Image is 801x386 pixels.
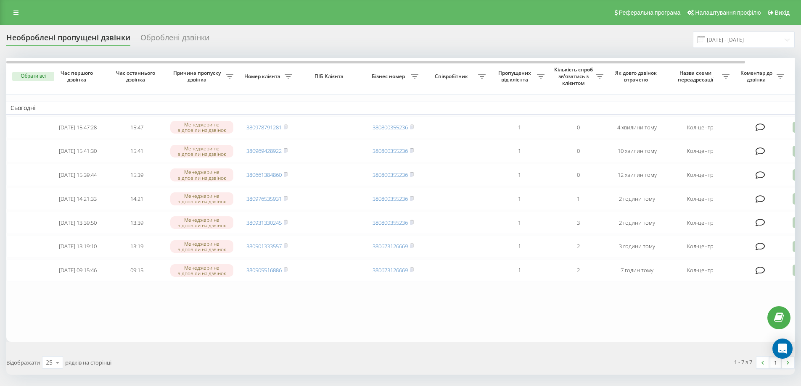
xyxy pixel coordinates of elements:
[666,164,734,186] td: Кол-центр
[140,33,209,46] div: Оброблені дзвінки
[490,188,549,210] td: 1
[608,212,666,234] td: 2 години тому
[107,164,166,186] td: 15:39
[48,212,107,234] td: [DATE] 13:39:50
[48,188,107,210] td: [DATE] 14:21:33
[246,242,282,250] a: 380501333557
[490,259,549,281] td: 1
[614,70,660,83] span: Як довго дзвінок втрачено
[368,73,411,80] span: Бізнес номер
[549,188,608,210] td: 1
[666,212,734,234] td: Кол-центр
[48,236,107,258] td: [DATE] 13:19:10
[246,195,282,202] a: 380976535931
[46,358,53,367] div: 25
[373,266,408,274] a: 380673126669
[246,147,282,155] a: 380969428922
[246,123,282,131] a: 380978791281
[608,188,666,210] td: 2 години тому
[549,140,608,162] td: 0
[769,357,782,368] a: 1
[242,73,285,80] span: Номер клієнта
[772,339,793,359] div: Open Intercom Messenger
[549,212,608,234] td: 3
[107,188,166,210] td: 14:21
[48,116,107,139] td: [DATE] 15:47:28
[170,168,233,181] div: Менеджери не відповіли на дзвінок
[170,145,233,158] div: Менеджери не відповіли на дзвінок
[107,236,166,258] td: 13:19
[666,140,734,162] td: Кол-центр
[549,236,608,258] td: 2
[695,9,761,16] span: Налаштування профілю
[608,116,666,139] td: 4 хвилини тому
[107,140,166,162] td: 15:41
[775,9,790,16] span: Вихід
[48,140,107,162] td: [DATE] 15:41:30
[608,236,666,258] td: 3 години тому
[490,140,549,162] td: 1
[373,123,408,131] a: 380800355236
[107,259,166,281] td: 09:15
[373,147,408,155] a: 380800355236
[6,33,130,46] div: Необроблені пропущені дзвінки
[619,9,681,16] span: Реферальна програма
[490,236,549,258] td: 1
[48,259,107,281] td: [DATE] 09:15:46
[373,219,408,226] a: 380800355236
[427,73,478,80] span: Співробітник
[490,164,549,186] td: 1
[666,259,734,281] td: Кол-центр
[608,259,666,281] td: 7 годин тому
[170,216,233,229] div: Менеджери не відповіли на дзвінок
[608,140,666,162] td: 10 хвилин тому
[170,264,233,277] div: Менеджери не відповіли на дзвінок
[304,73,357,80] span: ПІБ Клієнта
[608,164,666,186] td: 12 хвилин тому
[666,236,734,258] td: Кол-центр
[246,219,282,226] a: 380931330245
[671,70,722,83] span: Назва схеми переадресації
[373,195,408,202] a: 380800355236
[12,72,54,81] button: Обрати всі
[170,121,233,134] div: Менеджери не відповіли на дзвінок
[373,242,408,250] a: 380673126669
[55,70,100,83] span: Час першого дзвінка
[549,259,608,281] td: 2
[666,188,734,210] td: Кол-центр
[549,164,608,186] td: 0
[553,66,596,86] span: Кількість спроб зв'язатись з клієнтом
[107,212,166,234] td: 13:39
[6,359,40,366] span: Відображати
[490,116,549,139] td: 1
[170,70,226,83] span: Причина пропуску дзвінка
[549,116,608,139] td: 0
[48,164,107,186] td: [DATE] 15:39:44
[734,358,752,366] div: 1 - 7 з 7
[490,212,549,234] td: 1
[738,70,777,83] span: Коментар до дзвінка
[170,192,233,205] div: Менеджери не відповіли на дзвінок
[114,70,159,83] span: Час останнього дзвінка
[107,116,166,139] td: 15:47
[246,171,282,179] a: 380661384860
[666,116,734,139] td: Кол-центр
[373,171,408,179] a: 380800355236
[170,240,233,253] div: Менеджери не відповіли на дзвінок
[494,70,537,83] span: Пропущених від клієнта
[246,266,282,274] a: 380505516886
[65,359,111,366] span: рядків на сторінці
